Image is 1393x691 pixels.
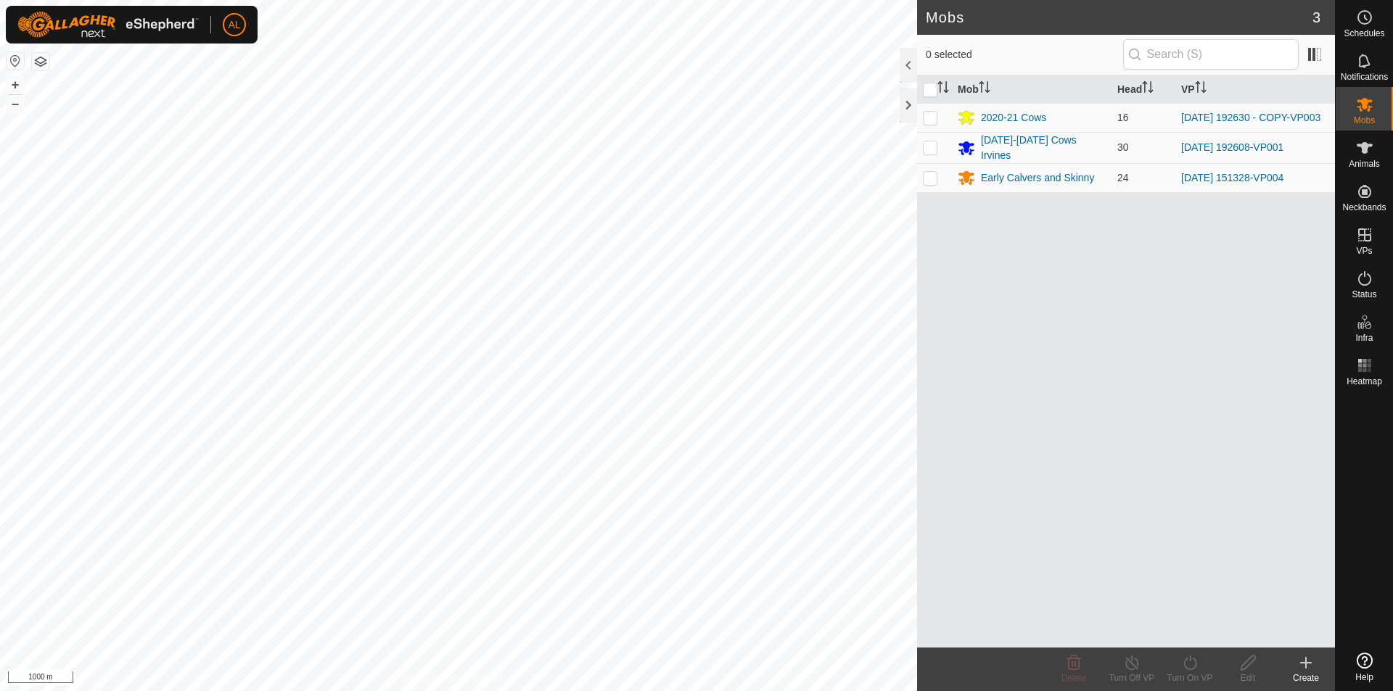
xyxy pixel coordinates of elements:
th: VP [1175,75,1335,104]
button: + [7,76,24,94]
span: 0 selected [926,47,1123,62]
p-sorticon: Activate to sort [979,83,990,95]
span: Heatmap [1347,377,1382,386]
div: Turn On VP [1161,671,1219,684]
a: Privacy Policy [401,672,456,685]
div: [DATE]-[DATE] Cows Irvines [981,133,1106,163]
a: [DATE] 192630 - COPY-VP003 [1181,112,1320,123]
span: Infra [1355,334,1373,342]
span: Schedules [1344,29,1384,38]
span: Status [1352,290,1376,299]
input: Search (S) [1123,39,1299,70]
a: [DATE] 192608-VP001 [1181,141,1283,153]
span: 3 [1312,7,1320,28]
button: Reset Map [7,52,24,70]
th: Mob [952,75,1111,104]
button: – [7,95,24,112]
span: Animals [1349,160,1380,168]
button: Map Layers [32,53,49,70]
a: Help [1336,647,1393,687]
div: Edit [1219,671,1277,684]
div: Early Calvers and Skinny [981,170,1094,186]
span: Neckbands [1342,203,1386,212]
span: 16 [1117,112,1129,123]
th: Head [1111,75,1175,104]
div: Turn Off VP [1103,671,1161,684]
img: Gallagher Logo [17,12,199,38]
p-sorticon: Activate to sort [1142,83,1154,95]
span: Mobs [1354,116,1375,125]
div: 2020-21 Cows [981,110,1046,125]
span: Notifications [1341,73,1388,81]
p-sorticon: Activate to sort [1195,83,1207,95]
a: Contact Us [473,672,516,685]
span: Help [1355,673,1373,682]
a: [DATE] 151328-VP004 [1181,172,1283,183]
span: AL [228,17,240,33]
div: Create [1277,671,1335,684]
h2: Mobs [926,9,1312,26]
span: 30 [1117,141,1129,153]
span: 24 [1117,172,1129,183]
p-sorticon: Activate to sort [937,83,949,95]
span: Delete [1061,673,1087,683]
span: VPs [1356,247,1372,255]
